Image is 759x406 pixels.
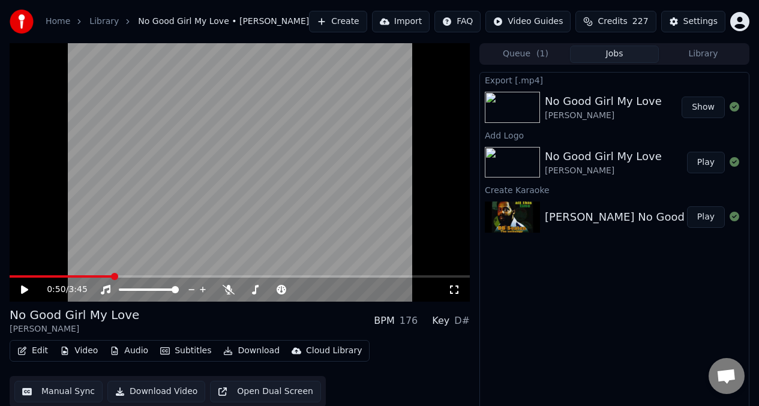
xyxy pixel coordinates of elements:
[13,342,53,359] button: Edit
[536,48,548,60] span: ( 1 )
[682,97,725,118] button: Show
[89,16,119,28] a: Library
[545,165,662,177] div: [PERSON_NAME]
[107,381,205,402] button: Download Video
[10,306,139,323] div: No Good Girl My Love
[372,11,430,32] button: Import
[47,284,76,296] div: /
[575,11,656,32] button: Credits227
[480,182,749,197] div: Create Karaoke
[545,148,662,165] div: No Good Girl My Love
[210,381,321,402] button: Open Dual Screen
[46,16,309,28] nav: breadcrumb
[545,110,662,122] div: [PERSON_NAME]
[46,16,70,28] a: Home
[480,73,749,87] div: Export [.mp4]
[598,16,627,28] span: Credits
[709,358,745,394] div: Open chat
[374,314,394,328] div: BPM
[687,206,725,228] button: Play
[570,46,659,63] button: Jobs
[47,284,65,296] span: 0:50
[481,46,570,63] button: Queue
[661,11,725,32] button: Settings
[155,342,216,359] button: Subtitles
[432,314,449,328] div: Key
[306,345,362,357] div: Cloud Library
[434,11,481,32] button: FAQ
[218,342,284,359] button: Download
[485,11,571,32] button: Video Guides
[105,342,153,359] button: Audio
[400,314,418,328] div: 176
[68,284,87,296] span: 3:45
[687,152,725,173] button: Play
[138,16,309,28] span: No Good Girl My Love • [PERSON_NAME]
[454,314,470,328] div: D#
[14,381,103,402] button: Manual Sync
[683,16,718,28] div: Settings
[10,323,139,335] div: [PERSON_NAME]
[659,46,748,63] button: Library
[55,342,103,359] button: Video
[309,11,367,32] button: Create
[632,16,649,28] span: 227
[480,128,749,142] div: Add Logo
[10,10,34,34] img: youka
[545,93,662,110] div: No Good Girl My Love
